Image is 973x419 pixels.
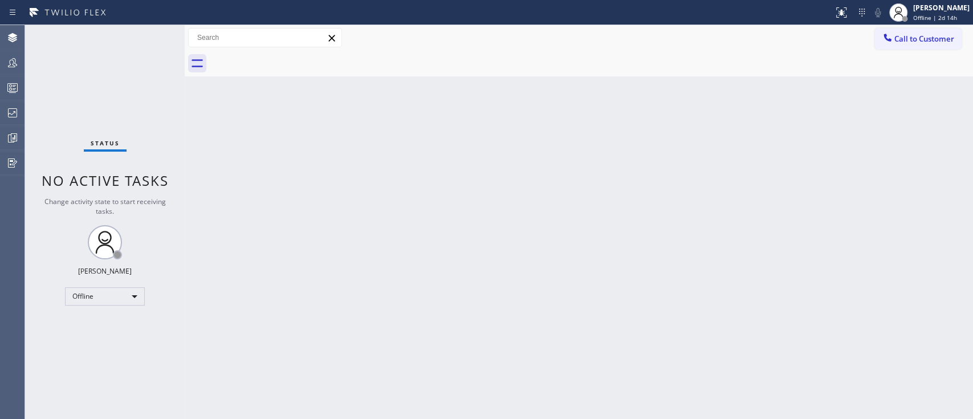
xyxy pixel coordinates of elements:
[91,139,120,147] span: Status
[874,28,962,50] button: Call to Customer
[913,14,957,22] span: Offline | 2d 14h
[894,34,954,44] span: Call to Customer
[42,171,169,190] span: No active tasks
[65,287,145,306] div: Offline
[44,197,166,216] span: Change activity state to start receiving tasks.
[78,266,132,276] div: [PERSON_NAME]
[913,3,970,13] div: [PERSON_NAME]
[189,29,341,47] input: Search
[870,5,886,21] button: Mute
